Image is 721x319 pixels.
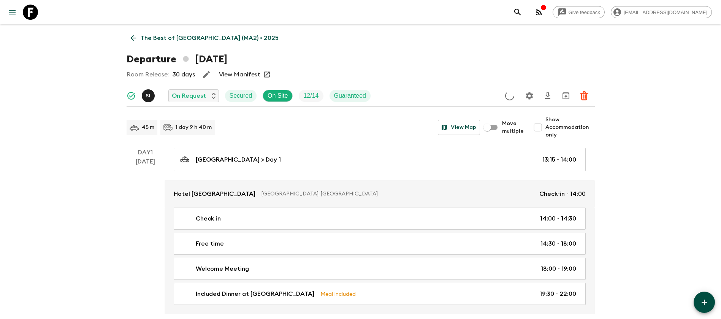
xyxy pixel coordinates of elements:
[174,283,586,305] a: Included Dinner at [GEOGRAPHIC_DATA]Meal Included19:30 - 22:00
[510,5,525,20] button: search adventures
[142,89,156,102] button: SI
[127,91,136,100] svg: Synced Successfully
[127,52,227,67] h1: Departure [DATE]
[174,208,586,230] a: Check in14:00 - 14:30
[540,289,576,298] p: 19:30 - 22:00
[299,90,323,102] div: Trip Fill
[438,120,480,135] button: View Map
[141,33,279,43] p: The Best of [GEOGRAPHIC_DATA] (MA2) • 2025
[225,90,257,102] div: Secured
[127,30,283,46] a: The Best of [GEOGRAPHIC_DATA] (MA2) • 2025
[334,91,366,100] p: Guaranteed
[303,91,319,100] p: 12 / 14
[611,6,712,18] div: [EMAIL_ADDRESS][DOMAIN_NAME]
[196,289,314,298] p: Included Dinner at [GEOGRAPHIC_DATA]
[261,190,533,198] p: [GEOGRAPHIC_DATA], [GEOGRAPHIC_DATA]
[540,239,576,248] p: 14:30 - 18:00
[172,91,206,100] p: On Request
[553,6,605,18] a: Give feedback
[564,10,604,15] span: Give feedback
[146,93,151,99] p: S I
[620,10,711,15] span: [EMAIL_ADDRESS][DOMAIN_NAME]
[174,233,586,255] a: Free time14:30 - 18:00
[320,290,356,298] p: Meal Included
[165,180,595,208] a: Hotel [GEOGRAPHIC_DATA][GEOGRAPHIC_DATA], [GEOGRAPHIC_DATA]Check-in - 14:00
[502,88,517,103] button: Update Price, Early Bird Discount and Costs
[127,148,165,157] p: Day 1
[5,5,20,20] button: menu
[542,155,576,164] p: 13:15 - 14:00
[539,189,586,198] p: Check-in - 14:00
[142,124,154,131] p: 45 m
[173,70,195,79] p: 30 days
[196,264,249,273] p: Welcome Meeting
[196,155,281,164] p: [GEOGRAPHIC_DATA] > Day 1
[219,71,260,78] a: View Manifest
[230,91,252,100] p: Secured
[176,124,212,131] p: 1 day 9 h 40 m
[196,239,224,248] p: Free time
[540,214,576,223] p: 14:00 - 14:30
[196,214,221,223] p: Check in
[174,258,586,280] a: Welcome Meeting18:00 - 19:00
[541,264,576,273] p: 18:00 - 19:00
[522,88,537,103] button: Settings
[136,157,155,314] div: [DATE]
[577,88,592,103] button: Delete
[142,92,156,98] span: Said Isouktan
[174,148,586,171] a: [GEOGRAPHIC_DATA] > Day 113:15 - 14:00
[174,189,255,198] p: Hotel [GEOGRAPHIC_DATA]
[263,90,293,102] div: On Site
[127,70,169,79] p: Room Release:
[545,116,595,139] span: Show Accommodation only
[540,88,555,103] button: Download CSV
[502,120,524,135] span: Move multiple
[558,88,574,103] button: Archive (Completed, Cancelled or Unsynced Departures only)
[268,91,288,100] p: On Site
